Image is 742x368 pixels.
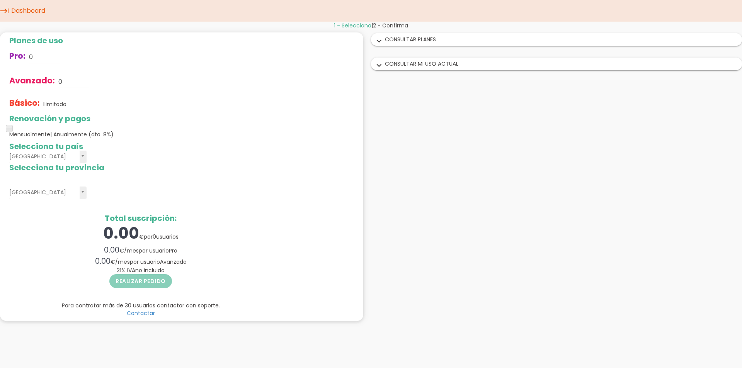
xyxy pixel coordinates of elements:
span: Pro: [9,50,26,61]
span: 0.00 [103,222,139,244]
span: | Anualmente (dto. 8%) [50,131,114,138]
p: Ilimitado [43,100,66,108]
span: [GEOGRAPHIC_DATA] [9,187,77,198]
a: [GEOGRAPHIC_DATA] [9,187,87,199]
span: 0.00 [95,256,111,266]
span: Básico: [9,97,40,109]
span: € [111,258,115,266]
span: 21 [117,266,121,274]
span: mes [118,258,130,266]
span: Pro [169,247,177,254]
span: 1 - Selecciona [334,22,371,29]
span: Mensualmente [9,131,114,138]
h2: Planes de uso [9,36,272,45]
div: CONSULTAR MI USO ACTUAL [371,58,742,70]
h2: Total suscripción: [9,214,272,222]
div: CONSULTAR PLANES [371,34,742,46]
span: € [139,233,144,241]
span: € [119,247,124,254]
span: Avanzado [160,258,187,266]
span: [GEOGRAPHIC_DATA] [9,151,77,163]
span: Avanzado: [9,75,55,86]
h2: Selecciona tu provincia [9,163,272,172]
div: por usuarios [9,222,272,244]
a: [GEOGRAPHIC_DATA] [9,151,87,163]
span: 2 - Confirma [373,22,408,29]
div: / por usuario [9,256,272,267]
i: expand_more [373,36,385,46]
i: expand_more [373,61,385,71]
span: mes [127,247,139,254]
span: no incluido [135,266,165,274]
div: / por usuario [9,244,272,256]
span: 0 [153,233,156,241]
h2: Selecciona tu país [9,142,272,151]
a: Contactar [127,309,155,317]
h2: Renovación y pagos [9,114,272,123]
span: 0.00 [104,244,119,255]
p: Para contratar más de 30 usuarios contactar con soporte. [9,302,272,309]
span: % IVA [117,266,165,274]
